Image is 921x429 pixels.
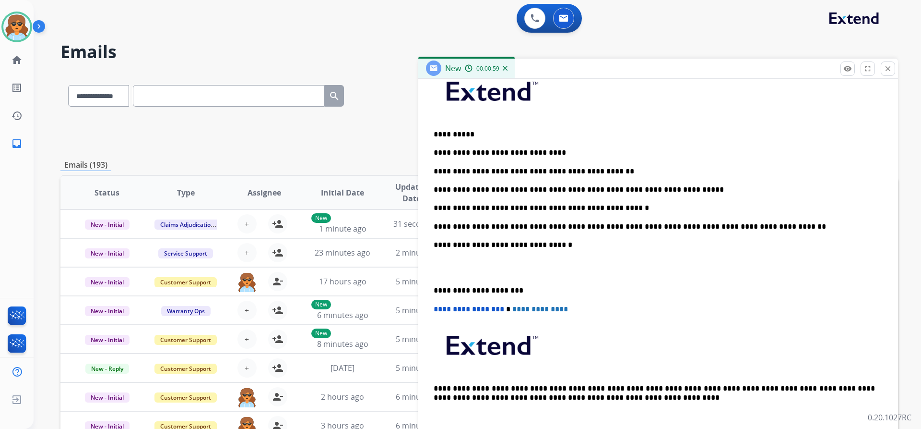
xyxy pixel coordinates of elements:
[317,310,368,320] span: 6 minutes ago
[154,392,217,403] span: Customer Support
[11,54,23,66] mat-icon: home
[396,334,447,344] span: 5 minutes ago
[237,358,257,378] button: +
[319,276,366,287] span: 17 hours ago
[396,392,447,402] span: 6 minutes ago
[85,335,130,345] span: New - Initial
[245,362,249,374] span: +
[237,301,257,320] button: +
[868,412,911,423] p: 0.20.1027RC
[319,223,366,234] span: 1 minute ago
[272,305,283,316] mat-icon: person_add
[476,65,499,73] span: 00:00:59
[321,187,364,198] span: Initial Date
[154,364,217,374] span: Customer Support
[85,220,130,230] span: New - Initial
[154,220,220,230] span: Claims Adjudication
[272,276,283,287] mat-icon: person_remove
[237,272,257,292] img: agent-avatar
[3,13,30,40] img: avatar
[11,110,23,122] mat-icon: history
[237,243,257,262] button: +
[393,219,449,229] span: 31 seconds ago
[396,276,447,287] span: 5 minutes ago
[272,218,283,230] mat-icon: person_add
[245,305,249,316] span: +
[863,64,872,73] mat-icon: fullscreen
[60,159,111,171] p: Emails (193)
[396,247,447,258] span: 2 minutes ago
[329,90,340,102] mat-icon: search
[272,391,283,403] mat-icon: person_remove
[445,63,461,74] span: New
[94,187,119,198] span: Status
[245,247,249,258] span: +
[272,247,283,258] mat-icon: person_add
[272,333,283,345] mat-icon: person_add
[11,82,23,94] mat-icon: list_alt
[311,300,331,309] p: New
[311,329,331,338] p: New
[315,247,370,258] span: 23 minutes ago
[884,64,892,73] mat-icon: close
[177,187,195,198] span: Type
[85,392,130,403] span: New - Initial
[237,387,257,407] img: agent-avatar
[272,362,283,374] mat-icon: person_add
[154,277,217,287] span: Customer Support
[85,277,130,287] span: New - Initial
[85,306,130,316] span: New - Initial
[317,339,368,349] span: 8 minutes ago
[161,306,211,316] span: Warranty Ops
[396,305,447,316] span: 5 minutes ago
[321,392,364,402] span: 2 hours ago
[245,333,249,345] span: +
[390,181,434,204] span: Updated Date
[331,363,354,373] span: [DATE]
[85,364,129,374] span: New - Reply
[396,363,447,373] span: 5 minutes ago
[311,213,331,223] p: New
[245,218,249,230] span: +
[843,64,852,73] mat-icon: remove_red_eye
[158,248,213,258] span: Service Support
[237,330,257,349] button: +
[248,187,281,198] span: Assignee
[237,214,257,233] button: +
[85,248,130,258] span: New - Initial
[154,335,217,345] span: Customer Support
[60,42,898,61] h2: Emails
[11,138,23,149] mat-icon: inbox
